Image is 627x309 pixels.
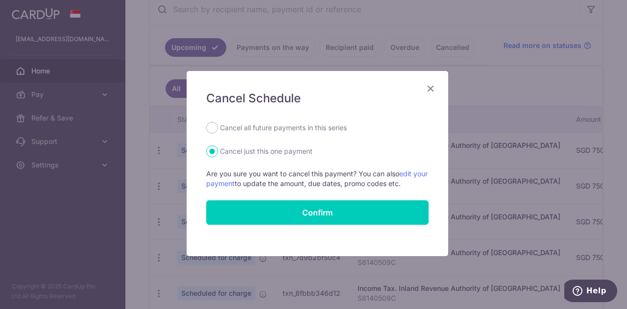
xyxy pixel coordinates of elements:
[206,91,429,106] h5: Cancel Schedule
[220,145,313,157] label: Cancel just this one payment
[206,169,429,189] p: Are you sure you want to cancel this payment? You can also to update the amount, due dates, promo...
[220,122,347,134] label: Cancel all future payments in this series
[425,83,436,95] button: Close
[206,200,429,225] button: Confirm
[564,280,617,304] iframe: Opens a widget where you can find more information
